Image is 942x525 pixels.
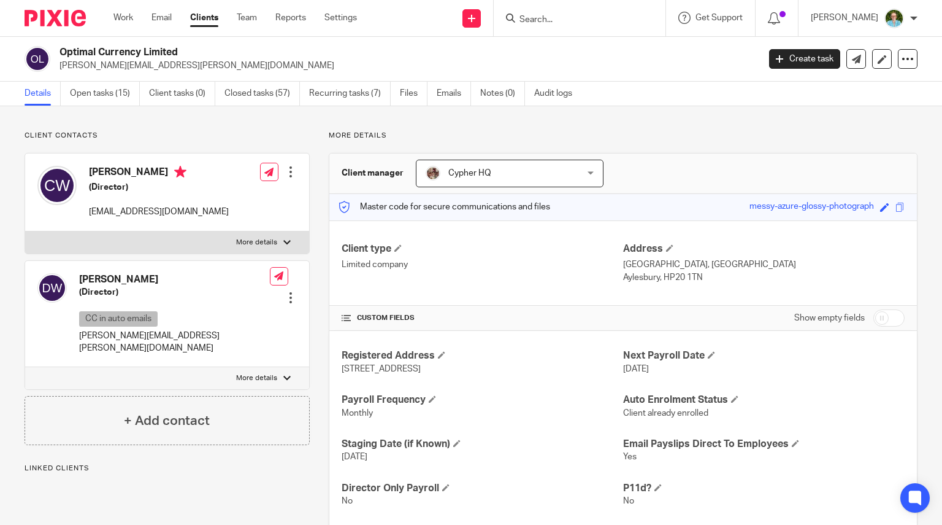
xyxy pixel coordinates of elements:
a: Reports [275,12,306,24]
img: Pixie [25,10,86,26]
h4: Email Payslips Direct To Employees [623,438,905,451]
p: [EMAIL_ADDRESS][DOMAIN_NAME] [89,206,229,218]
span: No [623,497,634,505]
h3: Client manager [342,167,404,179]
h4: Payroll Frequency [342,394,623,406]
label: Show empty fields [794,312,865,324]
span: [STREET_ADDRESS] [342,365,421,373]
span: Monthly [342,409,373,418]
a: Files [400,82,427,106]
p: CC in auto emails [79,311,158,327]
p: Aylesbury, HP20 1TN [623,271,905,284]
input: Search [518,15,629,26]
h2: Optimal Currency Limited [59,46,613,59]
img: svg%3E [37,273,67,303]
span: Get Support [695,14,743,22]
i: Primary [174,166,186,178]
h4: Client type [342,243,623,255]
p: Master code for secure communications and files [339,201,550,213]
p: Client contacts [25,131,310,141]
h4: + Add contact [124,411,210,430]
p: [GEOGRAPHIC_DATA], [GEOGRAPHIC_DATA] [623,259,905,271]
p: [PERSON_NAME] [811,12,878,24]
h4: [PERSON_NAME] [79,273,270,286]
a: Email [151,12,172,24]
a: Team [237,12,257,24]
span: [DATE] [342,453,367,461]
a: Open tasks (15) [70,82,140,106]
a: Create task [769,49,840,69]
img: svg%3E [25,46,50,72]
h4: Registered Address [342,349,623,362]
p: More details [236,373,277,383]
span: No [342,497,353,505]
h4: Next Payroll Date [623,349,905,362]
a: Clients [190,12,218,24]
p: [PERSON_NAME][EMAIL_ADDRESS][PERSON_NAME][DOMAIN_NAME] [79,330,270,355]
h5: (Director) [89,181,229,193]
p: [PERSON_NAME][EMAIL_ADDRESS][PERSON_NAME][DOMAIN_NAME] [59,60,751,72]
p: Limited company [342,259,623,271]
h4: Auto Enrolment Status [623,394,905,406]
h4: P11d? [623,482,905,495]
span: Yes [623,453,637,461]
span: Client already enrolled [623,409,708,418]
img: svg%3E [37,166,77,205]
a: Emails [437,82,471,106]
a: Notes (0) [480,82,525,106]
h4: Director Only Payroll [342,482,623,495]
div: messy-azure-glossy-photograph [749,200,874,214]
a: Settings [324,12,357,24]
p: Linked clients [25,464,310,473]
span: [DATE] [623,365,649,373]
h4: Address [623,243,905,255]
a: Closed tasks (57) [224,82,300,106]
a: Work [113,12,133,24]
h4: [PERSON_NAME] [89,166,229,181]
a: Details [25,82,61,106]
a: Recurring tasks (7) [309,82,391,106]
p: More details [236,238,277,247]
h4: Staging Date (if Known) [342,438,623,451]
a: Client tasks (0) [149,82,215,106]
a: Audit logs [534,82,581,106]
span: Cypher HQ [448,169,491,177]
img: U9kDOIcY.jpeg [884,9,904,28]
h5: (Director) [79,286,270,298]
p: More details [329,131,917,141]
img: A9EA1D9F-5CC4-4D49-85F1-B1749FAF3577.jpeg [426,166,440,181]
h4: CUSTOM FIELDS [342,313,623,323]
